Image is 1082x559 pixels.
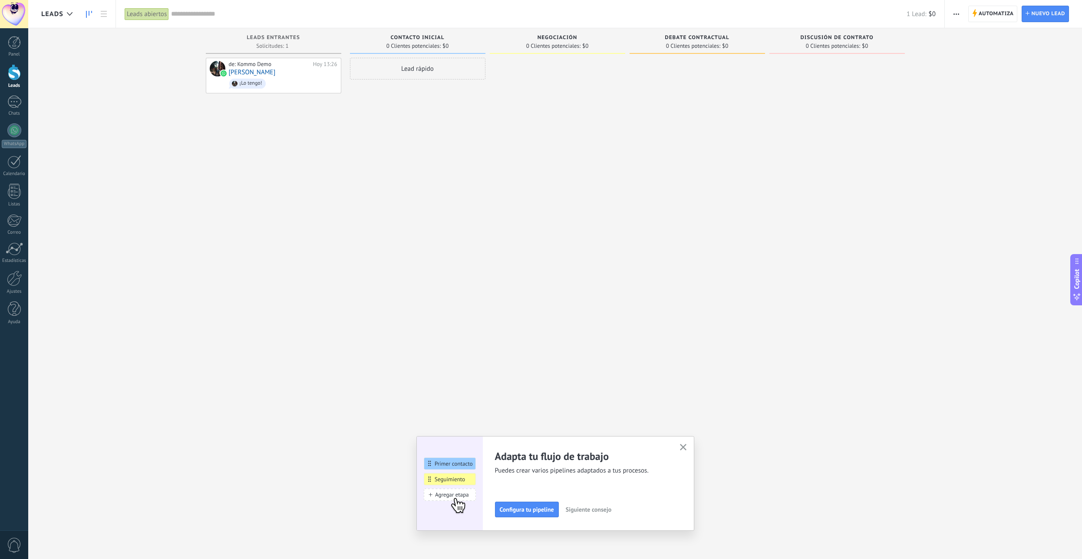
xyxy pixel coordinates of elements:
div: Correo [2,230,27,235]
a: Automatiza [968,6,1018,22]
span: Nuevo lead [1031,6,1065,22]
div: Panel [2,52,27,57]
a: Nuevo lead [1022,6,1069,22]
span: $0 [862,43,868,49]
div: de: Kommo Demo [229,61,310,68]
div: Ajustes [2,289,27,294]
span: Automatiza [979,6,1014,22]
a: Lista [96,6,111,23]
span: Discusión de contrato [800,35,873,41]
div: Discusión de contrato [774,35,901,42]
div: Hoy 13:26 [313,61,337,68]
span: $0 [722,43,728,49]
div: Debate contractual [634,35,761,42]
div: ¡Lo tengo! [240,80,262,86]
span: $0 [442,43,449,49]
div: Sergio Granados [210,61,225,76]
div: WhatsApp [2,140,26,148]
span: 0 Clientes potenciales: [526,43,581,49]
div: Leads [2,83,27,89]
button: Configura tu pipeline [495,502,559,517]
span: 1 Lead: [907,10,926,18]
span: 0 Clientes potenciales: [806,43,860,49]
span: Configura tu pipeline [500,506,554,513]
span: Negociación [538,35,577,41]
div: Listas [2,202,27,207]
div: Negociación [494,35,621,42]
span: 0 Clientes potenciales: [386,43,441,49]
div: Estadísticas [2,258,27,264]
span: Leads [41,10,63,18]
span: $0 [582,43,588,49]
span: $0 [929,10,936,18]
span: 0 Clientes potenciales: [666,43,720,49]
span: Leads Entrantes [247,35,300,41]
span: Debate contractual [665,35,729,41]
span: Solicitudes: 1 [256,43,288,49]
span: Siguiente consejo [566,506,611,513]
span: Contacto inicial [391,35,445,41]
span: Copilot [1072,269,1081,289]
div: Ayuda [2,319,27,325]
a: Leads [82,6,96,23]
button: Más [950,6,963,22]
div: Chats [2,111,27,116]
h2: Adapta tu flujo de trabajo [495,450,670,463]
div: Leads abiertos [125,8,169,20]
span: Puedes crear varios pipelines adaptados a tus procesos. [495,466,670,475]
div: Leads Entrantes [210,35,337,42]
div: Lead rápido [350,58,485,79]
a: [PERSON_NAME] [229,69,276,76]
div: Calendario [2,171,27,177]
button: Siguiente consejo [562,503,615,516]
img: waba.svg [221,70,227,76]
div: Contacto inicial [354,35,481,42]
